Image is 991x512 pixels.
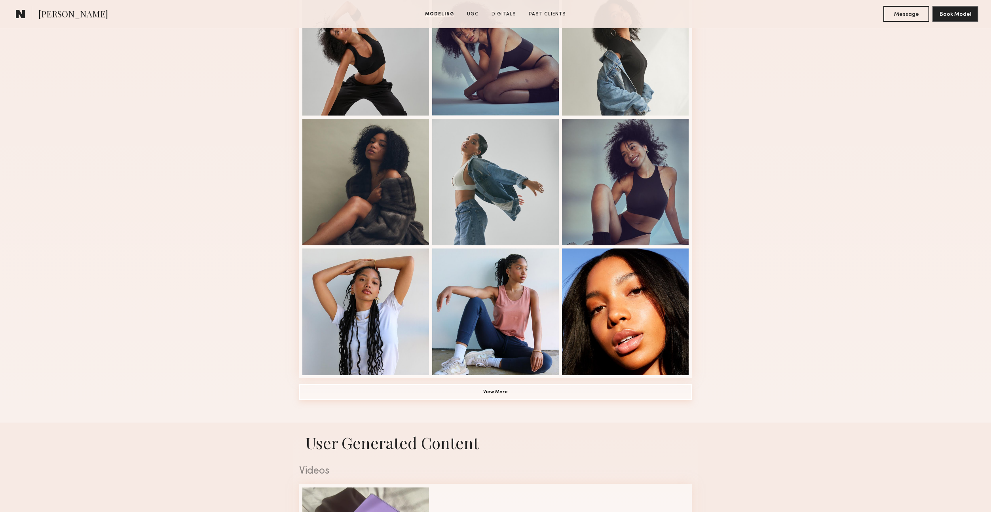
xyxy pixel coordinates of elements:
button: View More [299,384,692,400]
a: Modeling [422,11,458,18]
a: Digitals [488,11,519,18]
h1: User Generated Content [293,432,698,453]
div: Videos [299,466,692,476]
a: UGC [464,11,482,18]
a: Book Model [932,10,978,17]
span: [PERSON_NAME] [38,8,108,22]
button: Book Model [932,6,978,22]
button: Message [883,6,929,22]
a: Past Clients [526,11,569,18]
